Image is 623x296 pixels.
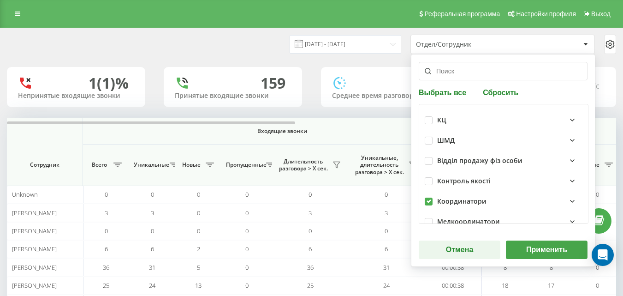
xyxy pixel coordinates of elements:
[15,161,75,169] span: Сотрудник
[277,158,330,172] span: Длительность разговора > Х сек.
[596,190,599,199] span: 0
[307,263,314,272] span: 36
[151,227,154,235] span: 0
[197,209,200,217] span: 0
[502,281,508,290] span: 18
[151,245,154,253] span: 6
[437,218,500,226] div: Медкоординатори
[353,154,406,176] span: Уникальные, длительность разговора > Х сек.
[504,263,507,272] span: 8
[103,281,109,290] span: 25
[419,88,469,97] button: Выбрать все
[385,227,388,235] span: 0
[245,263,249,272] span: 0
[105,245,108,253] span: 6
[151,209,154,217] span: 3
[12,245,57,253] span: [PERSON_NAME]
[134,161,167,169] span: Уникальные
[105,190,108,199] span: 0
[437,116,446,124] div: КЦ
[245,190,249,199] span: 0
[175,92,291,100] div: Принятые входящие звонки
[309,190,312,199] span: 0
[18,92,134,100] div: Непринятые входящие звонки
[591,10,611,18] span: Выход
[385,209,388,217] span: 3
[424,258,482,276] td: 00:00:38
[480,88,521,97] button: Сбросить
[245,209,249,217] span: 0
[307,281,314,290] span: 25
[226,161,263,169] span: Пропущенные
[103,263,109,272] span: 36
[309,245,312,253] span: 6
[550,263,553,272] span: 8
[105,209,108,217] span: 3
[516,10,576,18] span: Настройки профиля
[245,227,249,235] span: 0
[437,157,522,165] div: Відділ продажу фіз особи
[548,281,554,290] span: 17
[419,241,500,259] button: Отмена
[309,227,312,235] span: 0
[89,74,129,92] div: 1 (1)%
[197,227,200,235] span: 0
[596,81,599,91] span: c
[437,177,491,185] div: Контроль якості
[592,244,614,266] div: Open Intercom Messenger
[416,41,526,48] div: Отдел/Сотрудник
[437,198,487,205] div: Координатори
[596,263,599,272] span: 0
[105,227,108,235] span: 0
[12,190,38,199] span: Unknown
[12,227,57,235] span: [PERSON_NAME]
[197,263,200,272] span: 5
[12,209,57,217] span: [PERSON_NAME]
[12,281,57,290] span: [PERSON_NAME]
[332,92,448,100] div: Среднее время разговора
[385,190,388,199] span: 0
[385,245,388,253] span: 6
[383,263,390,272] span: 31
[151,190,154,199] span: 0
[596,281,599,290] span: 0
[149,281,155,290] span: 24
[424,10,500,18] span: Реферальная программа
[195,281,202,290] span: 13
[12,263,57,272] span: [PERSON_NAME]
[245,281,249,290] span: 0
[180,161,203,169] span: Новые
[309,209,312,217] span: 3
[437,137,455,145] div: ШМД
[424,277,482,295] td: 00:00:38
[149,263,155,272] span: 31
[383,281,390,290] span: 24
[261,74,285,92] div: 159
[197,190,200,199] span: 0
[197,245,200,253] span: 2
[107,127,457,135] span: Входящие звонки
[88,161,111,169] span: Всего
[506,241,587,259] button: Применить
[419,62,587,80] input: Поиск
[245,245,249,253] span: 0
